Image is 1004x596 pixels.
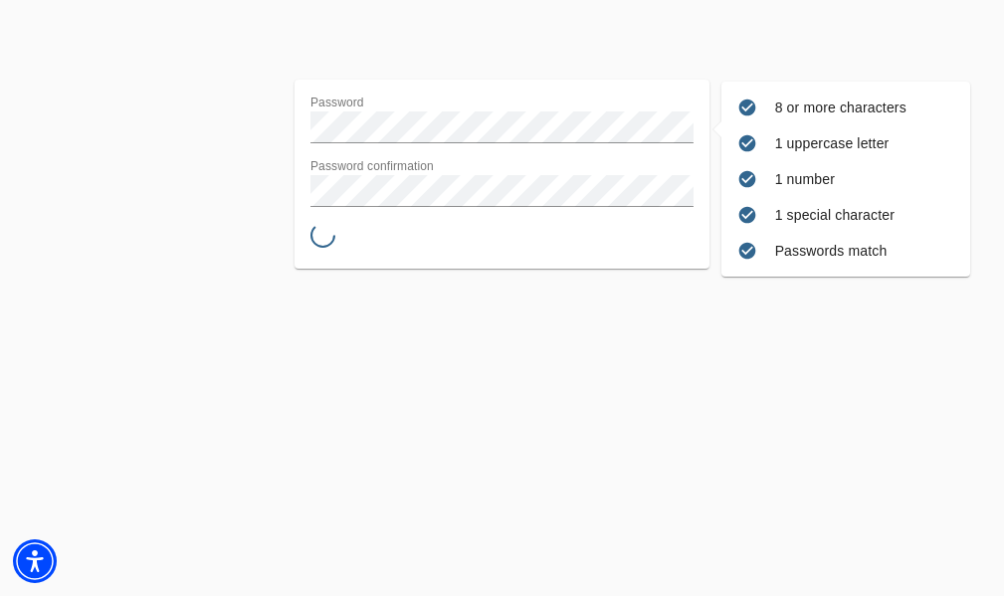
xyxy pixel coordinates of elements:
[310,98,364,109] label: Password
[310,161,434,173] label: Password confirmation
[775,133,954,153] p: 1 uppercase letter
[775,169,954,189] p: 1 number
[775,205,954,225] p: 1 special character
[775,98,954,117] p: 8 or more characters
[13,539,57,583] div: Accessibility Menu
[775,241,954,261] p: Passwords match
